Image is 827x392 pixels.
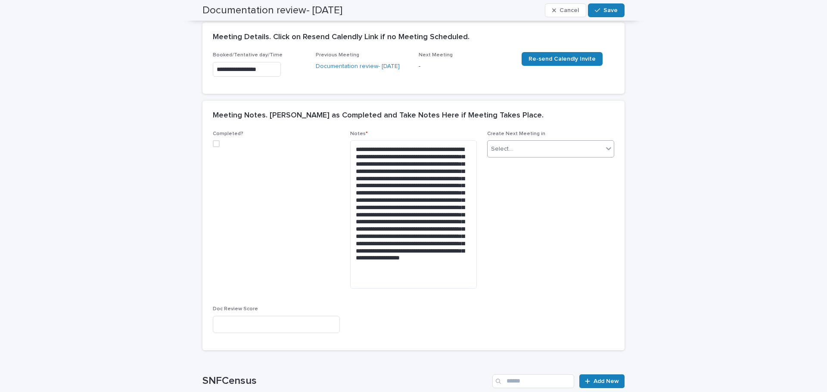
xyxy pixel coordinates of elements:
span: Cancel [560,7,579,13]
h1: SNFCensus [202,375,489,387]
span: Doc Review Score [213,306,258,312]
a: Re-send Calendly Invite [522,52,603,66]
span: Add New [594,378,619,384]
p: - [419,62,511,71]
button: Save [588,3,625,17]
h2: Meeting Notes. [PERSON_NAME] as Completed and Take Notes Here if Meeting Takes Place. [213,111,544,120]
span: Create Next Meeting in [487,131,545,136]
span: Next Meeting [419,52,453,58]
input: Search [492,374,574,388]
button: Cancel [545,3,586,17]
div: Select... [491,145,513,154]
span: Re-send Calendly Invite [529,56,596,62]
a: Add New [579,374,625,388]
span: Save [603,7,618,13]
span: Notes [350,131,368,136]
span: Completed? [213,131,243,136]
span: Booked/Tentative day/Time [213,52,283,58]
a: Documentation review- [DATE] [316,62,400,71]
span: Previous Meeting [316,52,359,58]
h2: Meeting Details. Click on Resend Calendly Link if no Meeting Scheduled. [213,33,469,42]
h2: Documentation review- [DATE] [202,4,342,17]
